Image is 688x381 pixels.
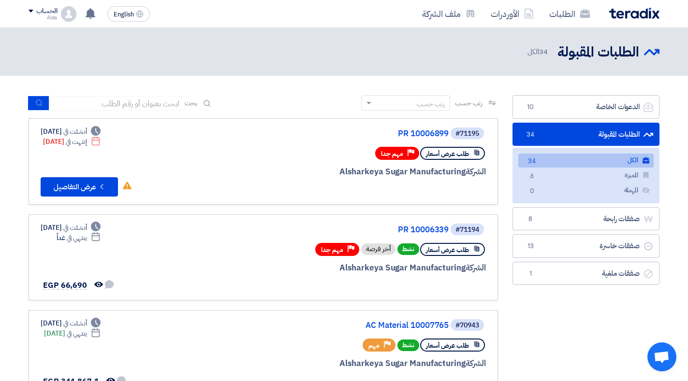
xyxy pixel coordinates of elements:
[67,328,87,339] span: ينتهي في
[512,95,659,119] a: الدعوات الخاصة10
[455,322,479,329] div: #70943
[455,130,479,137] div: #71195
[526,171,538,182] span: 6
[512,207,659,231] a: صفقات رابحة8
[255,129,449,138] a: PR 10006899
[253,262,486,274] div: Alsharkeya Sugar Manufacturing
[381,149,403,158] span: مهم جدا
[518,183,654,198] a: المهملة
[525,102,536,112] span: 10
[41,223,101,233] div: [DATE]
[107,6,150,22] button: English
[527,46,550,57] span: الكل
[253,357,486,370] div: Alsharkeya Sugar Manufacturing
[512,262,659,285] a: صفقات ملغية1
[255,321,449,330] a: AC Material 10007765
[61,6,76,22] img: profile_test.png
[426,341,469,350] span: طلب عرض أسعار
[43,280,87,291] span: EGP 66,690
[483,2,542,25] a: الأوردرات
[455,98,483,108] span: رتب حسب
[63,318,87,328] span: أنشئت في
[542,2,598,25] a: الطلبات
[417,99,445,109] div: رتب حسب
[29,15,57,20] div: Alaa
[466,262,486,274] span: الشركة
[426,149,469,158] span: طلب عرض أسعار
[525,214,536,224] span: 8
[63,127,87,137] span: أنشئت في
[557,43,639,62] h2: الطلبات المقبولة
[114,11,134,18] span: English
[185,98,197,108] span: بحث
[36,7,57,15] div: الحساب
[67,233,87,243] span: ينتهي في
[41,127,101,137] div: [DATE]
[41,177,118,197] button: عرض التفاصيل
[518,154,654,168] a: الكل
[321,245,343,254] span: مهم جدا
[525,269,536,279] span: 1
[525,241,536,251] span: 13
[63,223,87,233] span: أنشئت في
[609,8,659,19] img: Teradix logo
[368,341,380,350] span: مهم
[49,96,185,111] input: ابحث بعنوان أو رقم الطلب
[525,130,536,140] span: 34
[518,169,654,183] a: المميزة
[44,328,101,339] div: [DATE]
[526,156,538,167] span: 34
[397,339,419,351] span: نشط
[43,137,101,147] div: [DATE]
[66,137,87,147] span: إنتهت في
[397,243,419,255] span: نشط
[253,166,486,178] div: Alsharkeya Sugar Manufacturing
[361,243,395,255] div: أخر فرصة
[455,226,479,233] div: #71194
[41,318,101,328] div: [DATE]
[466,166,486,178] span: الشركة
[466,357,486,369] span: الشركة
[57,233,101,243] div: غداً
[512,234,659,258] a: صفقات خاسرة13
[512,123,659,146] a: الطلبات المقبولة34
[255,226,449,234] a: PR 10006339
[426,245,469,254] span: طلب عرض أسعار
[526,186,538,197] span: 0
[539,46,548,57] span: 34
[647,342,676,371] a: Open chat
[414,2,483,25] a: ملف الشركة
